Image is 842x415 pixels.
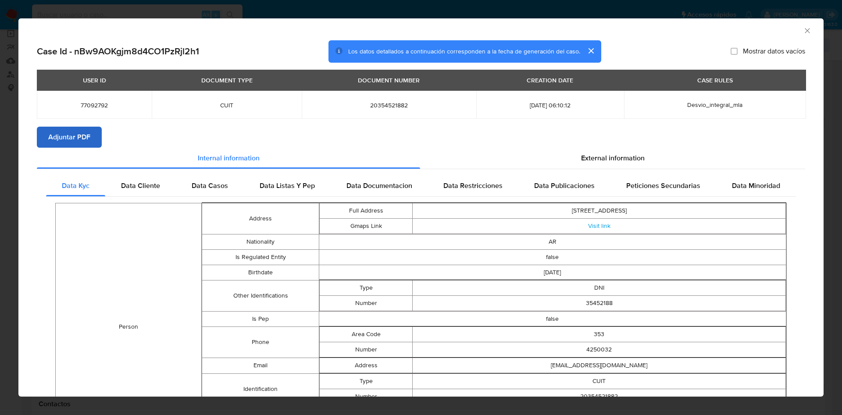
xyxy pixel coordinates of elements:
span: Data Casos [192,181,228,191]
td: 353 [413,326,786,342]
td: Full Address [319,203,413,218]
span: Mostrar datos vacíos [743,47,805,56]
td: 35452188 [413,295,786,311]
div: Detailed info [37,148,805,169]
span: Adjuntar PDF [48,128,90,147]
td: Address [202,203,319,234]
a: Visit link [588,221,610,230]
td: false [319,311,786,326]
td: false [319,249,786,265]
td: AR [319,234,786,249]
td: Other Identifications [202,280,319,311]
div: DOCUMENT TYPE [196,73,258,88]
span: Peticiones Secundarias [626,181,700,191]
h2: Case Id - nBw9AOKgjm8d4CO1PzRjl2h1 [37,46,199,57]
span: Data Documentacion [346,181,412,191]
td: Type [319,373,413,389]
td: Birthdate [202,265,319,280]
td: Phone [202,326,319,358]
td: [EMAIL_ADDRESS][DOMAIN_NAME] [413,358,786,373]
span: Internal information [198,153,260,163]
div: USER ID [78,73,111,88]
td: CUIT [413,373,786,389]
td: [STREET_ADDRESS] [413,203,786,218]
span: Data Cliente [121,181,160,191]
span: 20354521882 [312,101,466,109]
span: CUIT [162,101,291,109]
span: Data Kyc [62,181,89,191]
td: Type [319,280,413,295]
div: Detailed internal info [46,175,796,196]
td: Identification [202,373,319,404]
button: Adjuntar PDF [37,127,102,148]
input: Mostrar datos vacíos [731,48,738,55]
td: Number [319,389,413,404]
td: Gmaps Link [319,218,413,234]
td: Address [319,358,413,373]
span: Data Listas Y Pep [260,181,315,191]
span: Data Restricciones [443,181,503,191]
td: 4250032 [413,342,786,357]
td: 20354521882 [413,389,786,404]
span: Desvio_integral_mla [687,100,742,109]
div: closure-recommendation-modal [18,18,824,397]
div: DOCUMENT NUMBER [353,73,425,88]
button: Cerrar ventana [803,26,811,34]
span: 77092792 [47,101,141,109]
td: Number [319,295,413,311]
td: Number [319,342,413,357]
span: Data Publicaciones [534,181,595,191]
div: CASE RULES [692,73,738,88]
td: Area Code [319,326,413,342]
td: Nationality [202,234,319,249]
span: External information [581,153,645,163]
span: Data Minoridad [732,181,780,191]
td: Is Pep [202,311,319,326]
span: Los datos detallados a continuación corresponden a la fecha de generación del caso. [348,47,580,56]
div: CREATION DATE [521,73,578,88]
td: DNI [413,280,786,295]
td: Is Regulated Entity [202,249,319,265]
span: [DATE] 06:10:12 [487,101,613,109]
button: cerrar [580,40,601,61]
td: [DATE] [319,265,786,280]
td: Email [202,358,319,373]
